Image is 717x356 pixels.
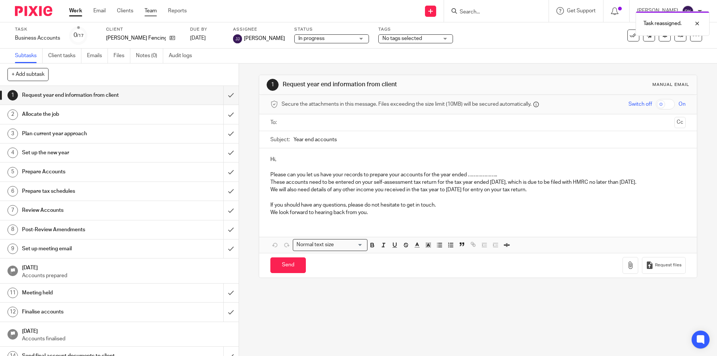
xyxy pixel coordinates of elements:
[270,119,279,126] label: To:
[233,27,285,32] label: Assignee
[382,36,422,41] span: No tags selected
[22,90,151,101] h1: Request year end information from client
[7,129,18,139] div: 3
[682,5,694,17] img: svg%3E
[295,241,335,249] span: Normal text size
[270,156,685,163] p: Hi,
[655,262,682,268] span: Request files
[7,307,18,317] div: 12
[106,34,166,42] p: [PERSON_NAME] Fencing
[7,90,18,100] div: 1
[114,49,130,63] a: Files
[270,171,685,179] p: Please can you let us have your records to prepare your accounts for the year ended ………………..
[7,244,18,254] div: 9
[22,262,231,272] h1: [DATE]
[336,241,363,249] input: Search for option
[48,49,81,63] a: Client tasks
[282,100,531,108] span: Secure the attachments in this message. Files exceeding the size limit (10MB) will be secured aut...
[270,209,685,216] p: We look forward to hearing back from you.
[22,224,151,235] h1: Post-Review Amendments
[270,186,685,194] p: We will also need details of any other income you received in the tax year to [DATE] for entry on...
[22,306,151,318] h1: Finalise accounts
[145,7,157,15] a: Team
[168,7,187,15] a: Reports
[15,49,43,63] a: Subtasks
[22,335,231,343] p: Accounts finalised
[106,27,181,32] label: Client
[22,287,151,298] h1: Meeting held
[22,147,151,158] h1: Set up the new year
[69,7,82,15] a: Work
[7,109,18,120] div: 2
[7,186,18,196] div: 6
[7,205,18,216] div: 7
[267,79,279,91] div: 1
[22,205,151,216] h1: Review Accounts
[7,288,18,298] div: 11
[7,225,18,235] div: 8
[77,34,84,38] small: /17
[7,148,18,158] div: 4
[22,186,151,197] h1: Prepare tax schedules
[22,243,151,254] h1: Set up meeting email
[22,326,231,335] h1: [DATE]
[15,6,52,16] img: Pixie
[87,49,108,63] a: Emails
[270,136,290,143] label: Subject:
[298,36,325,41] span: In progress
[283,81,494,89] h1: Request year end information from client
[628,100,652,108] span: Switch off
[642,257,685,274] button: Request files
[294,27,369,32] label: Status
[679,100,686,108] span: On
[652,82,689,88] div: Manual email
[7,167,18,177] div: 5
[169,49,198,63] a: Audit logs
[270,257,306,273] input: Send
[93,7,106,15] a: Email
[190,27,224,32] label: Due by
[7,68,49,81] button: + Add subtask
[22,272,231,279] p: Accounts prepared
[190,35,206,41] span: [DATE]
[22,128,151,139] h1: Plan current year approach
[117,7,133,15] a: Clients
[22,166,151,177] h1: Prepare Accounts
[674,117,686,128] button: Cc
[643,20,682,27] p: Task reassigned.
[244,35,285,42] span: [PERSON_NAME]
[15,27,60,32] label: Task
[293,239,367,251] div: Search for option
[233,34,242,43] img: svg%3E
[22,109,151,120] h1: Allocate the job
[270,179,685,186] p: These accounts need to be entered on your self-assessment tax return for the tax year ended [DATE...
[136,49,163,63] a: Notes (0)
[74,31,84,40] div: 0
[15,34,60,42] div: Business Accounts
[270,201,685,209] p: If you should have any questions, please do not hesitate to get in touch.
